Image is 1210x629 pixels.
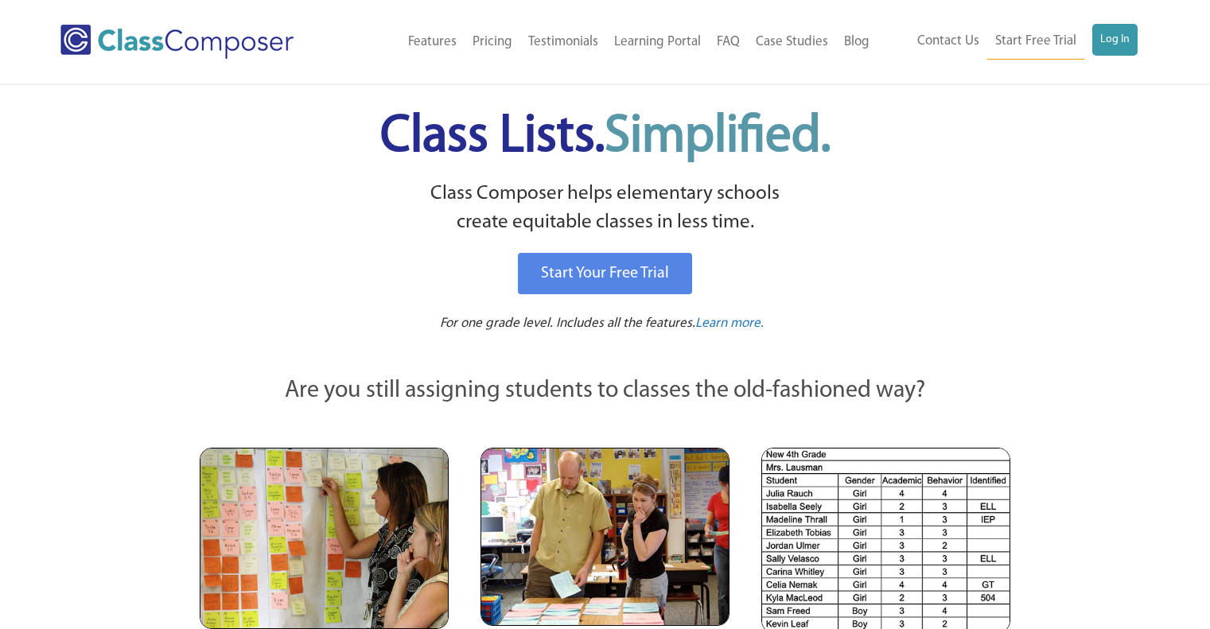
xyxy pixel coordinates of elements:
a: Start Free Trial [987,24,1084,60]
span: Learn more. [695,316,764,330]
a: Log In [1092,24,1138,56]
p: Class Composer helps elementary schools create equitable classes in less time. [197,180,1014,238]
a: Case Studies [748,25,836,60]
a: Start Your Free Trial [518,253,692,294]
img: Class Composer [60,25,294,59]
a: FAQ [709,25,748,60]
span: For one grade level. Includes all the features. [440,316,695,330]
a: Blog [836,25,877,60]
img: Blue and Pink Paper Cards [480,448,730,625]
a: Pricing [465,25,520,60]
a: Testimonials [520,25,606,60]
nav: Header Menu [344,25,877,60]
a: Learn more. [695,314,764,334]
nav: Header Menu [877,24,1138,60]
p: Are you still assigning students to classes the old-fashioned way? [200,374,1011,409]
a: Learning Portal [606,25,709,60]
span: Simplified. [605,111,831,163]
a: Contact Us [909,24,987,59]
img: Teachers Looking at Sticky Notes [200,448,449,629]
span: Start Your Free Trial [541,266,669,281]
a: Features [400,25,465,60]
span: Class Lists. [380,111,831,163]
